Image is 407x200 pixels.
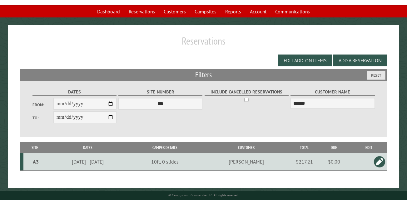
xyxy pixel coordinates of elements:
td: $0.00 [317,153,351,171]
th: Dates [47,142,129,153]
button: Edit Add-on Items [278,55,332,66]
td: [PERSON_NAME] [201,153,292,171]
label: To: [32,115,53,121]
th: Due [317,142,351,153]
a: Communications [271,6,314,17]
th: Total [292,142,317,153]
label: Include Cancelled Reservations [205,88,289,96]
h1: Reservations [20,35,387,52]
div: A3 [26,159,45,165]
button: Reset [367,71,385,80]
label: Dates [32,88,117,96]
div: [DATE] - [DATE] [47,159,128,165]
a: Dashboard [93,6,124,17]
th: Edit [351,142,387,153]
th: Customer [201,142,292,153]
a: Account [246,6,270,17]
a: Campsites [191,6,220,17]
button: Add a Reservation [333,55,387,66]
label: Customer Name [290,88,375,96]
td: $217.21 [292,153,317,171]
th: Camper Details [129,142,201,153]
label: Site Number [118,88,202,96]
label: From: [32,102,53,108]
small: © Campground Commander LLC. All rights reserved. [168,193,239,197]
h2: Filters [20,69,387,81]
a: Customers [160,6,190,17]
a: Reports [221,6,245,17]
th: Site [23,142,47,153]
a: Reservations [125,6,159,17]
td: 10ft, 0 slides [129,153,201,171]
